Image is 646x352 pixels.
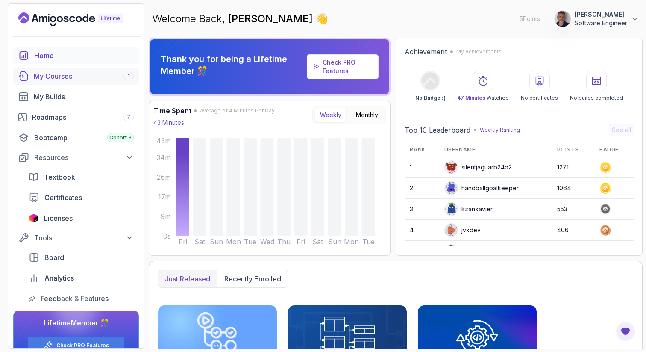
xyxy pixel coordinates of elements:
tspan: Tue [362,237,375,246]
a: board [23,249,139,266]
img: user profile image [445,245,458,257]
a: roadmaps [13,109,139,126]
a: textbook [23,169,139,186]
td: 4 [405,220,439,241]
tspan: Mon [226,237,241,246]
a: analytics [23,269,139,287]
span: Analytics [44,273,74,283]
th: Rank [405,143,439,157]
p: No Badge :( [415,95,445,101]
th: Points [552,143,594,157]
span: 1 [128,73,130,80]
td: 1271 [552,157,594,178]
p: 5 Points [520,15,540,23]
a: licenses [23,210,139,227]
div: My Courses [34,71,134,81]
td: 1064 [552,178,594,199]
span: 47 Minutes [457,95,485,101]
p: No builds completed [570,95,623,101]
div: Tools [34,233,134,243]
p: Just released [165,274,210,284]
tspan: Fri [297,237,305,246]
button: Open Feedback Button [615,321,636,342]
h2: Achievement [405,47,447,57]
div: btharwani [444,244,489,258]
img: default monster avatar [445,182,458,195]
td: 3 [405,199,439,220]
span: Certificates [44,192,82,203]
button: Recently enrolled [217,270,288,287]
tspan: Mon [344,237,359,246]
div: kzanxavier [444,202,493,216]
th: Badge [594,143,634,157]
td: 5 [405,241,439,262]
span: 👋 [315,12,328,26]
a: courses [13,68,139,85]
div: Bootcamp [34,133,134,143]
p: No certificates [521,95,558,101]
a: Check PRO Features [307,54,379,79]
tspan: 0s [163,232,171,240]
tspan: Tue [244,237,256,246]
p: Watched [457,95,509,101]
h2: Top 10 Leaderboard [405,125,470,135]
tspan: Sun [328,237,341,246]
a: builds [13,88,139,105]
button: Monthly [350,108,384,122]
td: 2 [405,178,439,199]
button: Just released [158,270,217,287]
span: Feedback & Features [41,293,109,304]
a: Check PRO Features [56,342,109,349]
tspan: 26m [157,173,171,181]
img: user profile image [555,11,571,27]
p: Software Engineer [575,19,627,27]
tspan: Sun [210,237,223,246]
a: feedback [23,290,139,307]
button: Tools [13,230,139,246]
img: default monster avatar [445,203,458,216]
img: default monster avatar [445,161,458,174]
button: See all [609,124,634,136]
p: Thank you for being a Lifetime Member 🎊 [161,53,303,77]
a: bootcamp [13,129,139,146]
span: Board [44,252,64,263]
p: Recently enrolled [224,274,281,284]
a: certificates [23,189,139,206]
span: Average of 4 Minutes Per Day [200,107,275,114]
tspan: Sat [312,237,323,246]
span: [PERSON_NAME] [228,12,315,25]
span: Cohort 3 [109,134,132,141]
p: [PERSON_NAME] [575,10,627,19]
span: Licenses [44,213,73,223]
button: user profile image[PERSON_NAME]Software Engineer [554,10,639,27]
div: handballgoalkeeper [444,181,519,195]
h3: Time Spent [153,106,191,116]
td: 406 [552,220,594,241]
a: Check PRO Features [323,59,355,74]
tspan: Fri [179,237,187,246]
button: Weekly [314,108,347,122]
div: jvxdev [444,223,481,237]
p: 43 Minutes [153,118,184,127]
td: 553 [552,199,594,220]
tspan: 17m [158,192,171,201]
div: My Builds [34,92,134,102]
tspan: Wed [260,237,274,246]
a: Landing page [18,12,143,26]
div: Resources [34,152,134,163]
div: Home [34,50,134,61]
span: Textbook [44,172,75,182]
div: silentjaguarb24b2 [444,160,512,174]
tspan: Sat [194,237,206,246]
div: Roadmaps [32,112,134,122]
img: default monster avatar [445,224,458,237]
tspan: Thu [277,237,291,246]
p: My Achievements [456,48,502,55]
button: Resources [13,150,139,165]
p: Weekly Ranking [480,127,520,133]
td: 403 [552,241,594,262]
p: Welcome Back, [152,12,328,26]
tspan: 34m [156,153,171,162]
img: jetbrains icon [29,214,39,222]
th: Username [439,143,552,157]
